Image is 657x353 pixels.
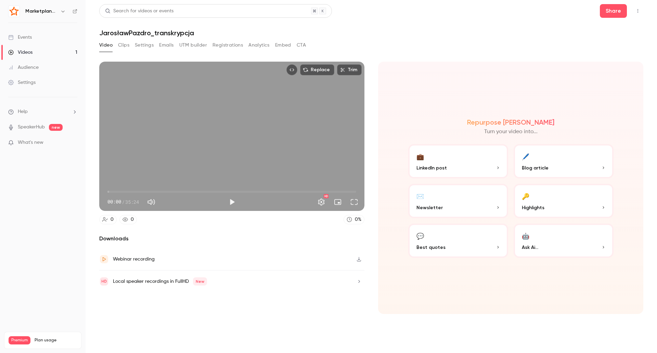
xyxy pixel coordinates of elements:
[8,34,32,41] div: Events
[8,49,33,56] div: Videos
[9,336,30,344] span: Premium
[522,191,529,201] div: 🔑
[514,184,614,218] button: 🔑Highlights
[144,195,158,209] button: Mute
[522,230,529,241] div: 🤖
[416,244,446,251] span: Best quotes
[514,224,614,258] button: 🤖Ask Ai...
[324,194,328,198] div: HD
[225,195,239,209] button: Play
[416,191,424,201] div: ✉️
[314,195,328,209] button: Settings
[408,184,508,218] button: ✉️Newsletter
[25,8,57,15] h6: Marketplanet | Powered by Hubexo
[119,215,137,224] a: 0
[331,195,345,209] button: Turn on miniplayer
[347,195,361,209] button: Full screen
[408,224,508,258] button: 💬Best quotes
[131,216,134,223] div: 0
[113,277,207,286] div: Local speaker recordings in FullHD
[105,8,173,15] div: Search for videos or events
[9,6,20,17] img: Marketplanet | Powered by Hubexo
[18,108,28,115] span: Help
[122,198,125,205] span: /
[8,108,77,115] li: help-dropdown-opener
[522,204,544,211] span: Highlights
[99,235,364,243] h2: Downloads
[18,139,43,146] span: What's new
[99,40,113,51] button: Video
[275,40,291,51] button: Embed
[193,277,207,286] span: New
[408,144,508,178] button: 💼LinkedIn post
[125,198,139,205] span: 35:24
[300,64,334,75] button: Replace
[248,40,270,51] button: Analytics
[355,216,361,223] div: 0 %
[159,40,173,51] button: Emails
[337,64,362,75] button: Trim
[8,64,39,71] div: Audience
[111,216,114,223] div: 0
[344,215,364,224] a: 0%
[113,255,155,263] div: Webinar recording
[416,230,424,241] div: 💬
[18,124,45,131] a: SpeakerHub
[522,164,549,172] span: Blog article
[467,118,554,126] h2: Repurpose [PERSON_NAME]
[49,124,63,131] span: new
[107,198,121,205] span: 00:00
[135,40,154,51] button: Settings
[600,4,627,18] button: Share
[297,40,306,51] button: CTA
[99,29,643,37] h1: JarosławPazdro_transkrypcja
[416,204,443,211] span: Newsletter
[522,151,529,162] div: 🖊️
[286,64,297,75] button: Embed video
[416,164,447,172] span: LinkedIn post
[69,140,77,146] iframe: Noticeable Trigger
[179,40,207,51] button: UTM builder
[107,198,139,205] div: 00:00
[514,144,614,178] button: 🖊️Blog article
[632,5,643,16] button: Top Bar Actions
[416,151,424,162] div: 💼
[484,128,538,136] p: Turn your video into...
[118,40,129,51] button: Clips
[522,244,538,251] span: Ask Ai...
[35,338,77,343] span: Plan usage
[8,79,36,86] div: Settings
[99,215,117,224] a: 0
[212,40,243,51] button: Registrations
